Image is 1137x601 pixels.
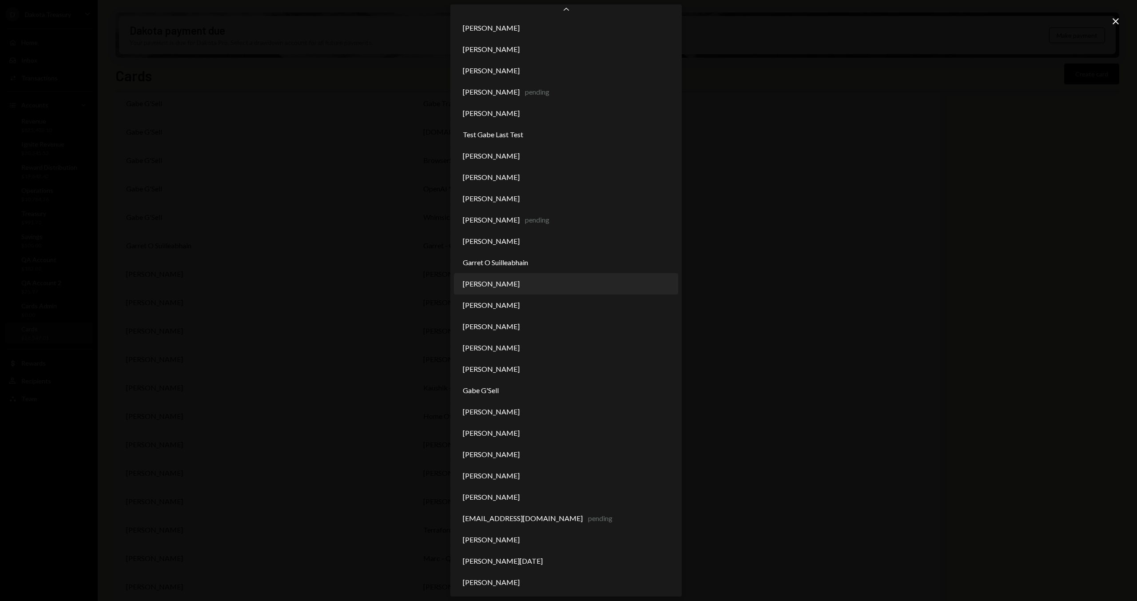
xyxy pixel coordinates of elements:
span: [PERSON_NAME] [463,300,520,310]
span: [PERSON_NAME] [463,193,520,204]
span: Garret O Suilleabhain [463,257,528,268]
span: [PERSON_NAME] [463,279,520,289]
div: pending [525,87,549,97]
span: [PERSON_NAME] [463,470,520,481]
span: [PERSON_NAME] [463,492,520,502]
div: pending [525,215,549,225]
span: [PERSON_NAME] [463,23,520,33]
span: [PERSON_NAME] [463,44,520,55]
span: Gabe G'Sell [463,385,499,396]
span: Test Gabe Last Test [463,129,523,140]
div: pending [588,513,612,524]
span: [PERSON_NAME] [463,428,520,438]
span: [PERSON_NAME] [463,108,520,119]
span: [PERSON_NAME] [463,151,520,161]
span: [PERSON_NAME] [463,406,520,417]
span: [PERSON_NAME] [463,364,520,374]
span: [PERSON_NAME] [463,321,520,332]
span: [PERSON_NAME] [463,577,520,588]
span: [PERSON_NAME] [463,449,520,460]
span: [PERSON_NAME] [463,65,520,76]
span: [PERSON_NAME] [463,87,520,97]
span: [PERSON_NAME] [463,215,520,225]
span: [PERSON_NAME] [463,342,520,353]
span: [PERSON_NAME] [463,236,520,247]
span: [PERSON_NAME] [463,172,520,183]
span: [PERSON_NAME][DATE] [463,556,543,566]
span: [EMAIL_ADDRESS][DOMAIN_NAME] [463,513,583,524]
span: [PERSON_NAME] [463,534,520,545]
